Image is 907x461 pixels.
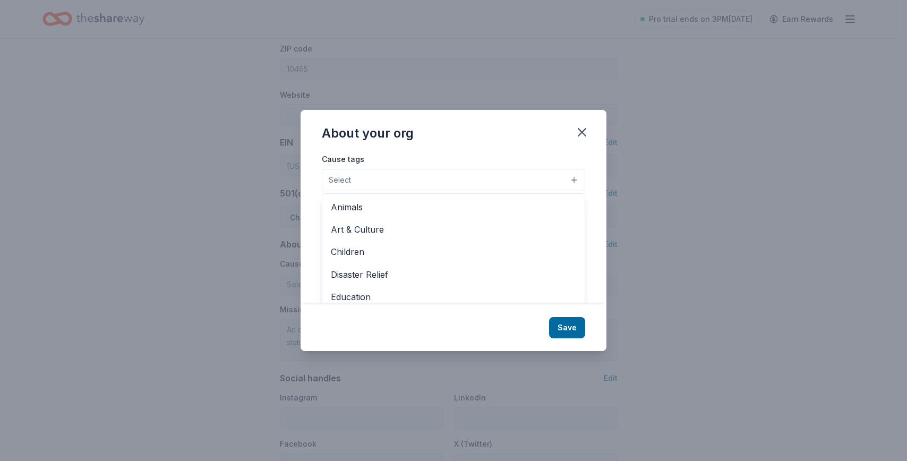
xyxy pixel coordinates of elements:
[331,290,576,304] span: Education
[331,223,576,236] span: Art & Culture
[329,174,351,186] span: Select
[331,268,576,281] span: Disaster Relief
[331,245,576,259] span: Children
[331,200,576,214] span: Animals
[322,193,585,321] div: Select
[322,169,585,191] button: Select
